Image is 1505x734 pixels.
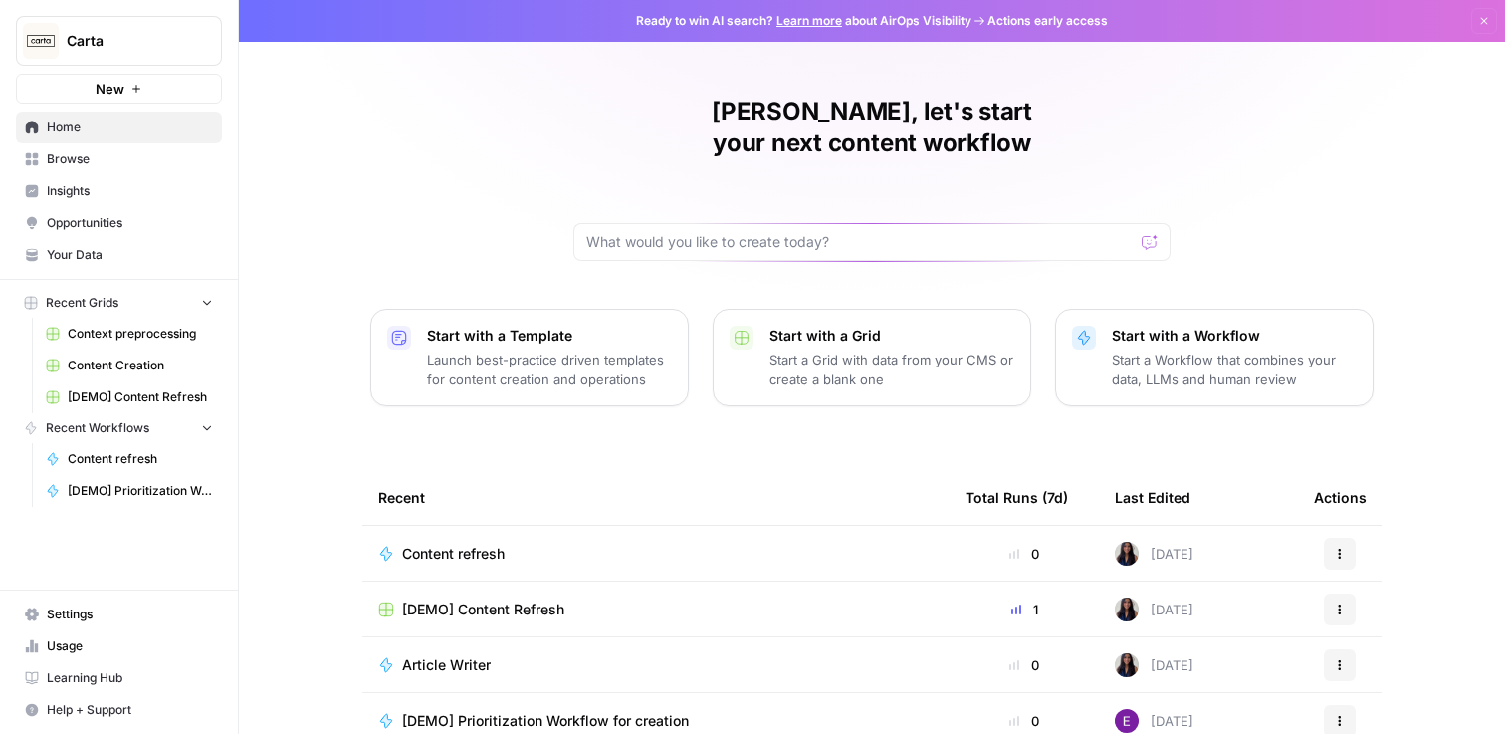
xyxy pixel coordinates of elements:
[16,630,222,662] a: Usage
[16,288,222,318] button: Recent Grids
[1115,470,1190,525] div: Last Edited
[987,12,1108,30] span: Actions early access
[1115,542,1139,566] img: rox323kbkgutb4wcij4krxobkpon
[1115,709,1193,733] div: [DATE]
[16,16,222,66] button: Workspace: Carta
[37,318,222,350] a: Context preprocessing
[46,419,149,437] span: Recent Workflows
[1115,653,1193,677] div: [DATE]
[47,246,213,264] span: Your Data
[776,13,842,28] a: Learn more
[16,694,222,726] button: Help + Support
[378,470,934,525] div: Recent
[47,669,213,687] span: Learning Hub
[1115,709,1139,733] img: tb834r7wcu795hwbtepf06oxpmnl
[378,711,934,731] a: [DEMO] Prioritization Workflow for creation
[47,150,213,168] span: Browse
[68,325,213,343] span: Context preprocessing
[378,600,934,619] a: [DEMO] Content Refresh
[966,655,1083,675] div: 0
[16,239,222,271] a: Your Data
[16,207,222,239] a: Opportunities
[16,112,222,143] a: Home
[1112,326,1357,346] p: Start with a Workflow
[370,309,689,406] button: Start with a TemplateLaunch best-practice driven templates for content creation and operations
[47,119,213,136] span: Home
[1115,598,1139,621] img: rox323kbkgutb4wcij4krxobkpon
[68,482,213,500] span: [DEMO] Prioritization Workflow for creation
[68,450,213,468] span: Content refresh
[586,232,1134,252] input: What would you like to create today?
[1115,542,1193,566] div: [DATE]
[966,470,1068,525] div: Total Runs (7d)
[23,23,59,59] img: Carta Logo
[68,357,213,374] span: Content Creation
[1314,470,1367,525] div: Actions
[37,475,222,507] a: [DEMO] Prioritization Workflow for creation
[37,381,222,413] a: [DEMO] Content Refresh
[1115,653,1139,677] img: rox323kbkgutb4wcij4krxobkpon
[16,143,222,175] a: Browse
[402,655,491,675] span: Article Writer
[46,294,118,312] span: Recent Grids
[47,214,213,232] span: Opportunities
[427,350,672,389] p: Launch best-practice driven templates for content creation and operations
[1055,309,1374,406] button: Start with a WorkflowStart a Workflow that combines your data, LLMs and human review
[573,96,1171,159] h1: [PERSON_NAME], let's start your next content workflow
[16,413,222,443] button: Recent Workflows
[16,175,222,207] a: Insights
[966,711,1083,731] div: 0
[16,74,222,104] button: New
[402,600,564,619] span: [DEMO] Content Refresh
[47,701,213,719] span: Help + Support
[713,309,1031,406] button: Start with a GridStart a Grid with data from your CMS or create a blank one
[37,350,222,381] a: Content Creation
[769,326,1014,346] p: Start with a Grid
[96,79,124,99] span: New
[402,544,505,564] span: Content refresh
[47,182,213,200] span: Insights
[378,655,934,675] a: Article Writer
[636,12,971,30] span: Ready to win AI search? about AirOps Visibility
[1115,598,1193,621] div: [DATE]
[67,31,187,51] span: Carta
[378,544,934,564] a: Content refresh
[47,637,213,655] span: Usage
[769,350,1014,389] p: Start a Grid with data from your CMS or create a blank one
[68,388,213,406] span: [DEMO] Content Refresh
[1112,350,1357,389] p: Start a Workflow that combines your data, LLMs and human review
[16,662,222,694] a: Learning Hub
[47,606,213,623] span: Settings
[427,326,672,346] p: Start with a Template
[16,599,222,630] a: Settings
[37,443,222,475] a: Content refresh
[966,600,1083,619] div: 1
[402,711,689,731] span: [DEMO] Prioritization Workflow for creation
[966,544,1083,564] div: 0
